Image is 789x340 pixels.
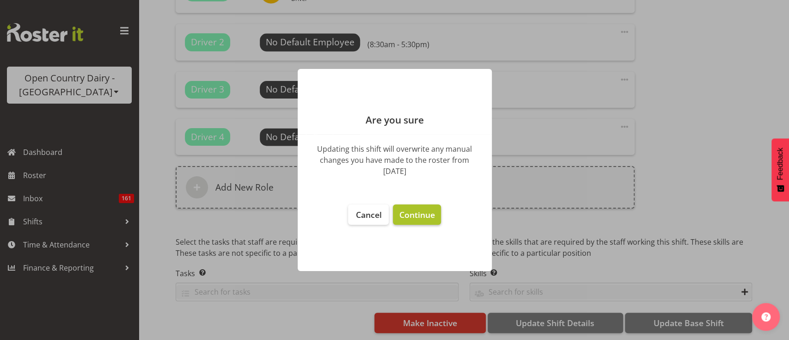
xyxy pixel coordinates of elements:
div: Updating this shift will overwrite any manual changes you have made to the roster from [DATE] [312,143,478,177]
button: Continue [393,204,440,225]
button: Feedback - Show survey [771,138,789,201]
span: Cancel [355,209,381,220]
span: Feedback [776,148,784,180]
p: Are you sure [307,115,483,125]
span: Continue [399,209,434,220]
button: Cancel [348,204,389,225]
img: help-xxl-2.png [761,312,771,321]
